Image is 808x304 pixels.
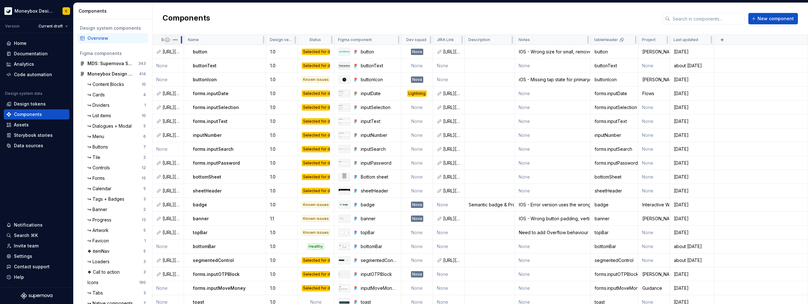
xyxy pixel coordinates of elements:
[77,33,148,43] a: Overview
[14,71,52,78] div: Code automation
[302,63,330,69] div: Selected for development
[5,91,42,96] div: Design system data
[591,76,638,83] div: buttonIcon
[638,128,670,142] td: None
[443,188,460,194] div: [URL][DOMAIN_NAME]
[15,8,55,14] div: Moneybox Design System
[87,290,105,296] div: ↪ Tabs
[193,174,221,180] p: bottomSheet
[591,132,638,138] div: inputNumber
[193,76,217,83] p: buttonIcon
[339,189,350,193] img: sheetHeader
[443,174,460,180] div: [URL][DOMAIN_NAME]
[87,60,134,67] div: MDS: Supernova Sync
[85,225,148,235] a: ↪ Artwork5
[4,251,69,261] a: Settings
[87,81,127,88] div: ↪ Content Blocks
[266,63,297,69] div: 1.0
[87,175,107,181] div: ↪ Forms
[433,226,465,240] td: None
[361,188,397,194] div: sheetHeader
[87,279,101,286] div: Icons
[142,217,146,222] div: 13
[163,90,180,97] div: [URL][DOMAIN_NAME]
[670,13,745,24] input: Search in components...
[443,90,460,97] div: [URL][DOMAIN_NAME]
[163,188,180,194] div: [URL][DOMAIN_NAME]
[14,51,48,57] div: Documentation
[87,258,112,265] div: ↪ Loaders
[443,118,460,125] div: [URL][DOMAIN_NAME]
[4,99,69,109] a: Design tokens
[339,232,350,233] img: topBar
[341,76,348,83] img: buttonIcon
[339,217,350,220] img: banner
[14,111,42,118] div: Components
[302,132,330,138] div: Selected for development
[85,90,148,100] a: ↪ Cards4
[515,128,591,142] td: None
[515,100,591,114] td: None
[14,232,38,239] div: Search ⌘K
[138,61,146,66] div: 343
[302,104,330,111] div: Selected for development
[4,38,69,48] a: Home
[85,163,148,173] a: ↪ Controls12
[591,104,638,111] div: forms.inputSelection
[670,188,713,194] div: [DATE]
[339,273,350,275] img: inputOTPBlock
[87,35,146,41] div: Overview
[4,7,12,15] img: 9de6ca4a-8ec4-4eed-b9a2-3d312393a40a.png
[143,124,146,129] div: 5
[670,90,713,97] div: [DATE]
[638,156,670,170] td: None
[266,132,297,138] div: 1.0
[443,132,460,138] div: [URL][DOMAIN_NAME]
[339,203,350,207] img: badge
[266,104,297,111] div: 1.0
[188,37,199,42] p: Name
[4,109,69,119] a: Components
[87,112,114,119] div: ↪ List items
[515,49,590,55] div: IOS - Wrong size for small, remove opaque versions
[4,130,69,140] a: Storybook stories
[143,249,146,254] div: 5
[361,118,397,125] div: inputText
[266,174,297,180] div: 1.0
[338,37,372,42] p: Figma component
[85,121,148,131] a: ↪ Dialogues + Modal5
[193,202,207,208] p: badge
[361,216,397,222] div: banner
[638,170,670,184] td: None
[411,76,423,83] div: Nova
[152,73,184,87] td: None
[639,216,669,222] div: [PERSON_NAME]
[401,142,433,156] td: None
[143,134,146,139] div: 6
[85,267,148,277] a: ❖ Call to action3
[515,114,591,128] td: None
[266,90,297,97] div: 1.0
[21,293,52,299] svg: Supernova Logo
[85,257,148,267] a: ↪ Loaders3
[144,238,146,243] div: 1
[193,188,222,194] p: sheetHeader
[85,142,148,152] a: ↪ Buttons7
[591,146,638,152] div: forms.inputSearch
[87,92,107,98] div: ↪ Cards
[270,37,292,42] p: Design version
[437,37,454,42] p: JIRA Link
[433,73,465,87] td: None
[85,152,148,162] a: ↪ Tile2
[515,156,591,170] td: None
[309,37,321,42] p: Status
[411,202,423,208] div: Nova
[594,37,618,42] p: tableHeader
[361,76,397,83] div: buttonIcon
[674,37,698,42] p: Last updated
[4,141,69,151] a: Data sources
[14,122,29,128] div: Assets
[139,280,146,285] div: 190
[193,63,217,69] p: buttonText
[85,173,148,183] a: ↪ Forms15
